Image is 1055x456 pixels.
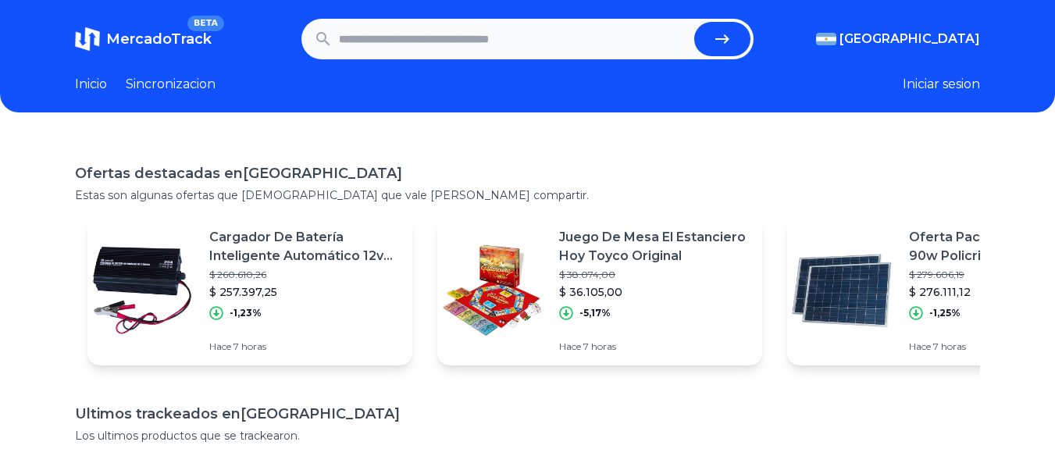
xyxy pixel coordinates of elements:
a: Inicio [75,75,107,94]
img: Featured image [787,236,896,345]
span: MercadoTrack [106,30,212,48]
a: Sincronizacion [126,75,216,94]
img: Argentina [816,33,836,45]
p: Cargador De Batería Inteligente Automático 12v 20a [209,228,400,265]
img: MercadoTrack [75,27,100,52]
p: $ 257.397,25 [209,284,400,300]
p: Juego De Mesa El Estanciero Hoy Toyco Original [559,228,750,265]
p: Los ultimos productos que se trackearon. [75,428,980,444]
p: -5,17% [579,307,611,319]
p: -1,25% [929,307,961,319]
img: Featured image [87,236,197,345]
p: -1,23% [230,307,262,319]
span: [GEOGRAPHIC_DATA] [839,30,980,48]
p: $ 38.074,00 [559,269,750,281]
button: Iniciar sesion [903,75,980,94]
h1: Ofertas destacadas en [GEOGRAPHIC_DATA] [75,162,980,184]
span: BETA [187,16,224,31]
a: Featured imageJuego De Mesa El Estanciero Hoy Toyco Original$ 38.074,00$ 36.105,00-5,17%Hace 7 horas [437,216,762,365]
a: Featured imageCargador De Batería Inteligente Automático 12v 20a$ 260.610,26$ 257.397,25-1,23%Hac... [87,216,412,365]
button: [GEOGRAPHIC_DATA] [816,30,980,48]
p: $ 260.610,26 [209,269,400,281]
h1: Ultimos trackeados en [GEOGRAPHIC_DATA] [75,403,980,425]
p: $ 36.105,00 [559,284,750,300]
p: Hace 7 horas [559,340,750,353]
p: Estas son algunas ofertas que [DEMOGRAPHIC_DATA] que vale [PERSON_NAME] compartir. [75,187,980,203]
img: Featured image [437,236,547,345]
a: MercadoTrackBETA [75,27,212,52]
p: Hace 7 horas [209,340,400,353]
